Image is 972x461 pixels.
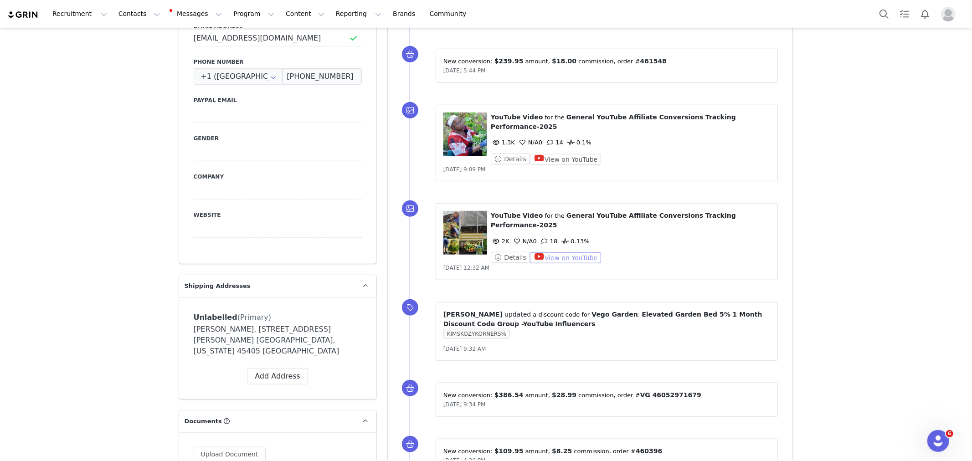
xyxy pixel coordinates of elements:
[443,446,771,456] p: New conversion: ⁨ ⁩ amount⁨, ⁨ ⁩ commission⁩⁨, order #⁨ ⁩⁩
[491,212,736,229] span: General YouTube Affiliate Conversions Tracking Performance-2025
[491,113,736,130] span: General YouTube Affiliate Conversions Tracking Performance-2025
[504,311,531,318] span: updated
[946,430,953,437] span: 6
[566,139,591,146] span: 0.1%
[545,139,563,146] span: 14
[228,4,280,24] button: Program
[443,265,489,271] span: [DATE] 12:32 AM
[47,4,113,24] button: Recruitment
[443,390,771,400] p: New conversion: ⁨ ⁩ amount⁨, ⁨ ⁩ commission⁩⁨, order #⁨ ⁩⁩
[194,324,362,357] div: [PERSON_NAME], [STREET_ADDRESS][PERSON_NAME] [GEOGRAPHIC_DATA], [US_STATE] 45405 [GEOGRAPHIC_DATA]
[512,238,537,245] span: 0
[560,238,589,245] span: 0.13%
[443,311,762,328] span: Elevated Garden Bed 5% 1 Month Discount Code Group -YouTube Influencers
[552,391,576,399] span: $28.99
[443,310,771,329] p: ⁨ ⁩ ⁨ ⁩ a discount code for ⁨ ⁩: ⁨ ⁩
[194,58,362,66] label: Phone Number
[530,254,602,261] a: View on YouTube
[330,4,387,24] button: Reporting
[491,154,530,164] button: Details
[443,346,486,352] span: [DATE] 9:32 AM
[640,57,667,65] span: 461548
[539,238,558,245] span: 18
[7,7,374,17] body: Rich Text Area. Press ALT-0 for help.
[915,4,935,24] button: Notifications
[443,56,771,66] p: New conversion: ⁨ ⁩ amount⁨, ⁨ ⁩ commission⁩⁨, order #⁨ ⁩⁩
[237,313,271,322] span: (Primary)
[424,4,476,24] a: Community
[552,447,572,455] span: $8.25
[491,211,771,230] p: ⁨ ⁩ ⁨ ⁩ for the ⁨ ⁩
[194,134,362,143] label: Gender
[552,57,576,65] span: $18.00
[941,7,956,21] img: placeholder-profile.jpg
[194,68,283,85] input: Country
[491,139,515,146] span: 1.3K
[443,329,510,339] span: KIMSKOZYKORNER5%
[491,113,771,132] p: ⁨ ⁩ ⁨ ⁩ for the ⁨ ⁩
[443,166,486,173] span: [DATE] 9:09 PM
[636,447,662,455] span: 460396
[443,67,486,74] span: [DATE] 5:44 PM
[936,7,965,21] button: Profile
[443,311,503,318] span: [PERSON_NAME]
[530,154,602,165] button: View on YouTube
[7,10,39,19] img: grin logo
[113,4,165,24] button: Contacts
[512,238,533,245] span: N/A
[927,430,949,452] iframe: Intercom live chat
[387,4,423,24] a: Brands
[185,417,222,426] span: Documents
[494,391,524,399] span: $386.54
[895,4,915,24] a: Tasks
[517,139,542,146] span: 0
[443,401,486,408] span: [DATE] 9:34 PM
[491,212,521,219] span: YouTube
[530,156,602,163] a: View on YouTube
[282,68,361,85] input: (XXX) XXX-XXXX
[166,4,227,24] button: Messages
[491,252,530,263] button: Details
[517,139,539,146] span: N/A
[523,113,543,121] span: Video
[185,282,251,291] span: Shipping Addresses
[874,4,894,24] button: Search
[494,447,524,455] span: $109.95
[491,113,521,121] span: YouTube
[194,173,362,181] label: Company
[247,368,308,384] button: Add Address
[530,252,602,263] button: View on YouTube
[491,238,509,245] span: 2K
[592,311,638,318] span: Vego Garden
[280,4,330,24] button: Content
[523,212,543,219] span: Video
[640,391,701,399] span: VG 46052971679
[194,211,362,219] label: Website
[194,30,362,46] input: Email Address
[494,57,524,65] span: $239.95
[194,96,362,104] label: Paypal Email
[194,313,237,322] span: Unlabelled
[194,68,283,85] div: United States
